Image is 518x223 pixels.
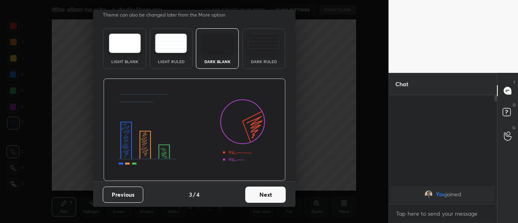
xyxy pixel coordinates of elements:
[446,191,461,198] span: joined
[196,190,200,199] h4: 4
[389,73,415,95] p: Chat
[155,34,187,53] img: lightRuledTheme.5fabf969.svg
[436,191,446,198] span: You
[109,34,141,53] img: lightTheme.e5ed3b09.svg
[513,79,516,85] p: T
[103,11,234,19] p: Theme can also be changed later from the More option
[245,187,286,203] button: Next
[202,34,234,53] img: darkTheme.f0cc69e5.svg
[193,190,195,199] h4: /
[248,59,280,64] div: Dark Ruled
[201,59,234,64] div: Dark Blank
[425,190,433,198] img: 16f2c636641f46738db132dff3252bf4.jpg
[389,185,497,204] div: grid
[248,34,280,53] img: darkRuledTheme.de295e13.svg
[513,102,516,108] p: D
[189,190,192,199] h4: 3
[103,79,286,181] img: darkThemeBanner.d06ce4a2.svg
[155,59,187,64] div: Light Ruled
[108,59,141,64] div: Light Blank
[103,187,143,203] button: Previous
[512,125,516,131] p: G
